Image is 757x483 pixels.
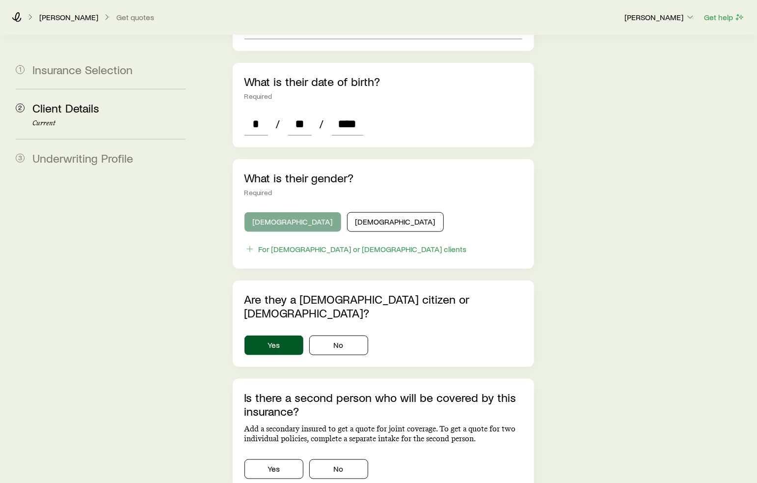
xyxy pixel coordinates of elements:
button: Yes [244,459,303,479]
p: What is their gender? [244,171,523,185]
p: Are they a [DEMOGRAPHIC_DATA] citizen or [DEMOGRAPHIC_DATA]? [244,292,523,320]
p: [PERSON_NAME] [39,12,98,22]
span: Insurance Selection [32,62,133,77]
span: / [316,117,328,131]
span: Client Details [32,101,99,115]
p: What is their date of birth? [244,75,523,88]
button: Get help [703,12,745,23]
p: Is there a second person who will be covered by this insurance? [244,391,523,418]
button: For [DEMOGRAPHIC_DATA] or [DEMOGRAPHIC_DATA] clients [244,244,467,255]
span: 2 [16,104,25,113]
p: Current [32,119,186,127]
span: Underwriting Profile [32,151,133,165]
p: Add a secondary insured to get a quote for joint coverage. To get a quote for two individual poli... [244,424,523,444]
p: [PERSON_NAME] [624,12,695,22]
button: No [309,336,368,355]
div: Required [244,92,523,100]
button: Get quotes [116,13,155,22]
button: [DEMOGRAPHIC_DATA] [244,212,341,232]
div: Required [244,189,523,197]
button: No [309,459,368,479]
div: For [DEMOGRAPHIC_DATA] or [DEMOGRAPHIC_DATA] clients [259,244,467,254]
span: 1 [16,65,25,74]
button: [PERSON_NAME] [624,12,696,24]
span: / [272,117,284,131]
button: [DEMOGRAPHIC_DATA] [347,212,444,232]
button: Yes [244,336,303,355]
span: 3 [16,154,25,163]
